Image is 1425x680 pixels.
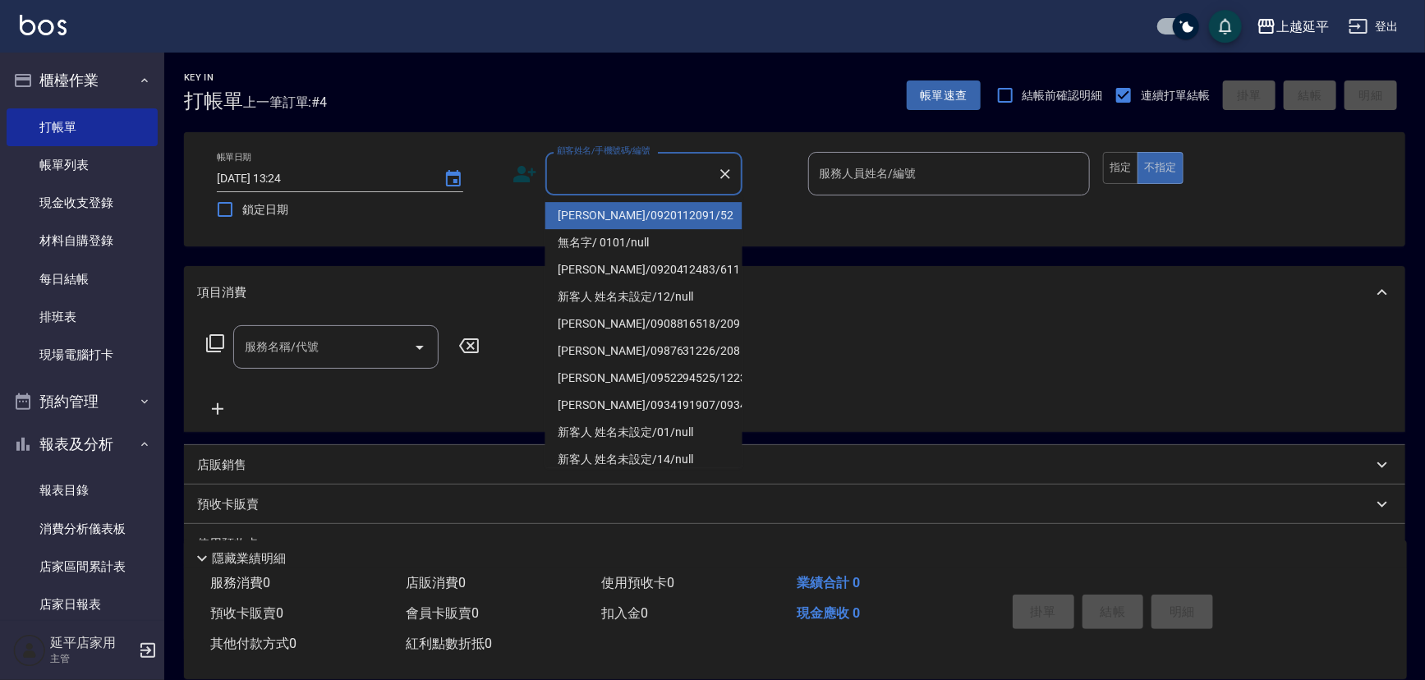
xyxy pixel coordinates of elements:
div: 項目消費 [184,266,1405,319]
div: 使用預收卡 [184,524,1405,563]
a: 每日結帳 [7,260,158,298]
li: [PERSON_NAME]/0908816518/209 [545,310,742,338]
button: Clear [714,163,737,186]
a: 消費分析儀表板 [7,510,158,548]
span: 紅利點數折抵 0 [406,636,492,651]
p: 主管 [50,651,134,666]
li: [PERSON_NAME]/0987631226/208 [545,338,742,365]
li: [PERSON_NAME]/0934191907/0934191907 [545,392,742,419]
button: 帳單速查 [907,80,981,111]
span: 服務消費 0 [210,575,270,590]
label: 顧客姓名/手機號碼/編號 [557,145,650,157]
span: 現金應收 0 [797,605,860,621]
a: 店家日報表 [7,586,158,623]
a: 排班表 [7,298,158,336]
button: 指定 [1103,152,1138,184]
span: 會員卡販賣 0 [406,605,479,621]
button: 上越延平 [1250,10,1335,44]
a: 材料自購登錄 [7,222,158,260]
li: [PERSON_NAME]/0952294525/1223 [545,365,742,392]
h5: 延平店家用 [50,635,134,651]
button: save [1209,10,1242,43]
input: YYYY/MM/DD hh:mm [217,165,427,192]
a: 現場電腦打卡 [7,336,158,374]
p: 店販銷售 [197,457,246,474]
li: [PERSON_NAME]/0920412483/611 [545,256,742,283]
span: 結帳前確認明細 [1023,87,1103,104]
span: 鎖定日期 [242,201,288,218]
img: Person [13,634,46,667]
li: 新客人 姓名未設定/01/null [545,419,742,446]
li: [PERSON_NAME]/0920112091/52 [545,202,742,229]
h3: 打帳單 [184,90,243,113]
span: 上一筆訂單:#4 [243,92,328,113]
li: 新客人 姓名未設定/14/null [545,446,742,473]
span: 預收卡販賣 0 [210,605,283,621]
button: 櫃檯作業 [7,59,158,102]
button: 報表及分析 [7,423,158,466]
h2: Key In [184,72,243,83]
a: 帳單列表 [7,146,158,184]
li: 新客人 姓名未設定/12/null [545,283,742,310]
button: Choose date, selected date is 2025-09-17 [434,159,473,199]
a: 報表目錄 [7,471,158,509]
span: 連續打單結帳 [1141,87,1210,104]
div: 店販銷售 [184,445,1405,485]
span: 其他付款方式 0 [210,636,296,651]
a: 店家區間累計表 [7,548,158,586]
button: 登出 [1342,11,1405,42]
span: 業績合計 0 [797,575,860,590]
li: 無名字/ 0101/null [545,229,742,256]
div: 預收卡販賣 [184,485,1405,524]
span: 扣入金 0 [601,605,648,621]
p: 預收卡販賣 [197,496,259,513]
span: 店販消費 0 [406,575,466,590]
button: 不指定 [1138,152,1184,184]
a: 打帳單 [7,108,158,146]
img: Logo [20,15,67,35]
button: 預約管理 [7,380,158,423]
a: 現金收支登錄 [7,184,158,222]
p: 使用預收卡 [197,535,259,553]
p: 項目消費 [197,284,246,301]
label: 帳單日期 [217,151,251,163]
button: Open [407,334,433,361]
span: 使用預收卡 0 [601,575,674,590]
div: 上越延平 [1276,16,1329,37]
p: 隱藏業績明細 [212,550,286,567]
